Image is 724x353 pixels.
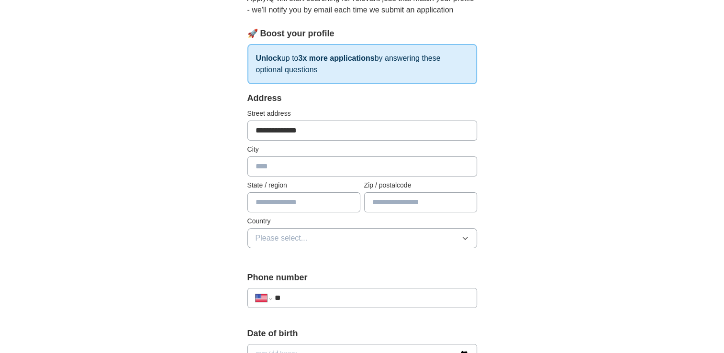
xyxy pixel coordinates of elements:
label: State / region [247,180,360,190]
label: City [247,144,477,154]
label: Country [247,216,477,226]
label: Street address [247,109,477,119]
button: Please select... [247,228,477,248]
span: Please select... [256,232,308,244]
p: up to by answering these optional questions [247,44,477,84]
label: Zip / postalcode [364,180,477,190]
label: Phone number [247,271,477,284]
div: 🚀 Boost your profile [247,27,477,40]
div: Address [247,92,477,105]
label: Date of birth [247,327,477,340]
strong: Unlock [256,54,281,62]
strong: 3x more applications [298,54,374,62]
